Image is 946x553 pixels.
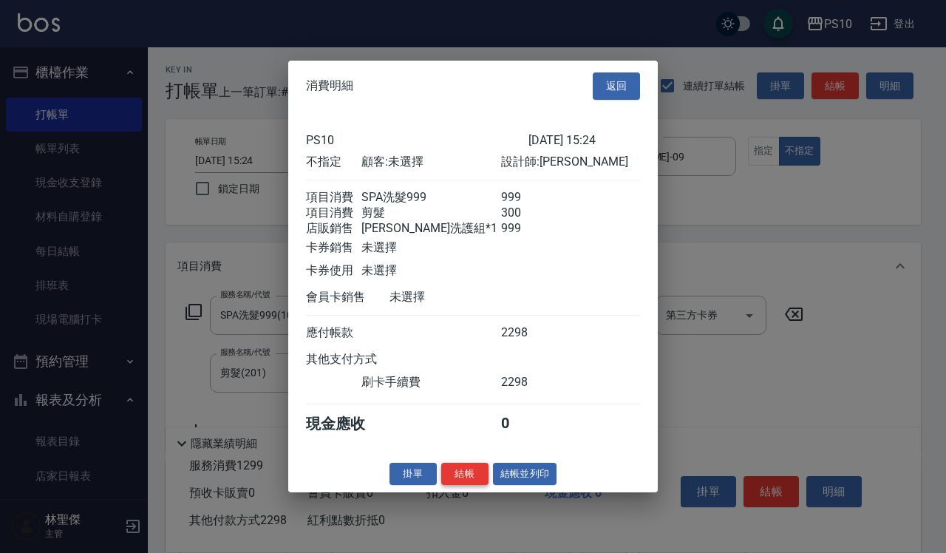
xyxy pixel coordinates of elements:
div: 卡券銷售 [306,240,361,255]
div: [DATE] 15:24 [528,132,640,146]
div: 2298 [501,374,557,390]
button: 掛單 [389,462,437,485]
div: [PERSON_NAME]洗護組*1 [361,220,500,236]
button: 結帳 [441,462,489,485]
div: 店販銷售 [306,220,361,236]
div: 項目消費 [306,189,361,205]
div: 2298 [501,325,557,340]
div: 刷卡手續費 [361,374,500,390]
div: 300 [501,205,557,220]
div: 其他支付方式 [306,351,418,367]
div: 0 [501,413,557,433]
div: 999 [501,220,557,236]
div: 設計師: [PERSON_NAME] [501,154,640,169]
div: 應付帳款 [306,325,361,340]
div: 顧客: 未選擇 [361,154,500,169]
div: 項目消費 [306,205,361,220]
button: 結帳並列印 [493,462,557,485]
span: 消費明細 [306,78,353,93]
div: 未選擇 [389,289,528,305]
button: 返回 [593,72,640,100]
div: 卡券使用 [306,262,361,278]
div: 現金應收 [306,413,389,433]
div: PS10 [306,132,528,146]
div: 不指定 [306,154,361,169]
div: 會員卡銷售 [306,289,389,305]
div: 999 [501,189,557,205]
div: 剪髮 [361,205,500,220]
div: 未選擇 [361,262,500,278]
div: 未選擇 [361,240,500,255]
div: SPA洗髮999 [361,189,500,205]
